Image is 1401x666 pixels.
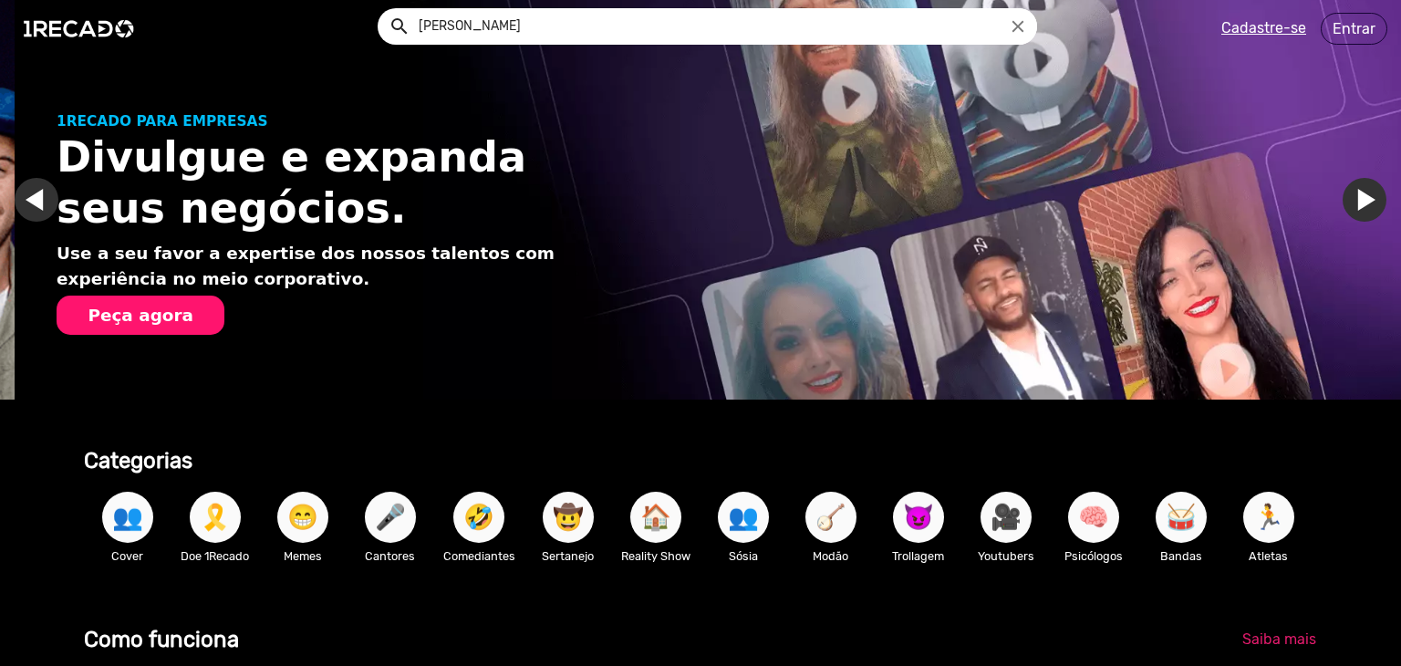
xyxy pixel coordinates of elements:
a: Saiba mais [1228,623,1331,656]
button: 🎗️ [190,492,241,543]
mat-icon: Example home icon [389,16,410,37]
p: Use a seu favor a expertise dos nossos talentos com experiência no meio corporativo. [57,241,617,291]
button: 🏠 [630,492,681,543]
span: 🎤 [375,492,406,543]
p: Modão [796,547,866,565]
span: 🤣 [463,492,494,543]
span: 🧠 [1078,492,1109,543]
b: Como funciona [84,627,239,652]
span: 🎥 [991,492,1022,543]
b: Categorias [84,448,192,473]
a: Entrar [1321,13,1387,45]
button: 🪕 [805,492,856,543]
input: Pesquisar... [405,8,1037,45]
p: Cantores [356,547,425,565]
p: 1RECADO PARA EMPRESAS [57,111,617,132]
span: 😈 [903,492,934,543]
p: Reality Show [621,547,690,565]
button: 🥁 [1156,492,1207,543]
button: Example home icon [382,9,414,41]
button: 🏃 [1243,492,1294,543]
span: 🤠 [553,492,584,543]
button: 🎥 [981,492,1032,543]
span: Saiba mais [1242,630,1316,648]
u: Cadastre-se [1221,19,1306,36]
button: Peça agora [57,296,224,335]
a: Ir para o slide anterior [29,178,73,222]
button: 🤠 [543,492,594,543]
span: 👥 [112,492,143,543]
span: 🏃 [1253,492,1284,543]
p: Sertanejo [534,547,603,565]
span: 🪕 [815,492,846,543]
span: 🎗️ [200,492,231,543]
button: 👥 [102,492,153,543]
button: 🎤 [365,492,416,543]
i: close [1008,16,1028,36]
p: Bandas [1147,547,1216,565]
span: 👥 [728,492,759,543]
p: Sósia [709,547,778,565]
a: Ir para o próximo slide [1357,178,1401,222]
span: 🥁 [1166,492,1197,543]
button: 🧠 [1068,492,1119,543]
button: 😈 [893,492,944,543]
p: Atletas [1234,547,1303,565]
p: Trollagem [884,547,953,565]
span: 😁 [287,492,318,543]
p: Comediantes [443,547,515,565]
button: 🤣 [453,492,504,543]
p: Doe 1Recado [181,547,250,565]
button: 😁 [277,492,328,543]
button: 👥 [718,492,769,543]
h1: Divulgue e expanda seus negócios. [57,132,617,234]
p: Memes [268,547,337,565]
p: Psicólogos [1059,547,1128,565]
p: Cover [93,547,162,565]
span: 🏠 [640,492,671,543]
p: Youtubers [971,547,1041,565]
